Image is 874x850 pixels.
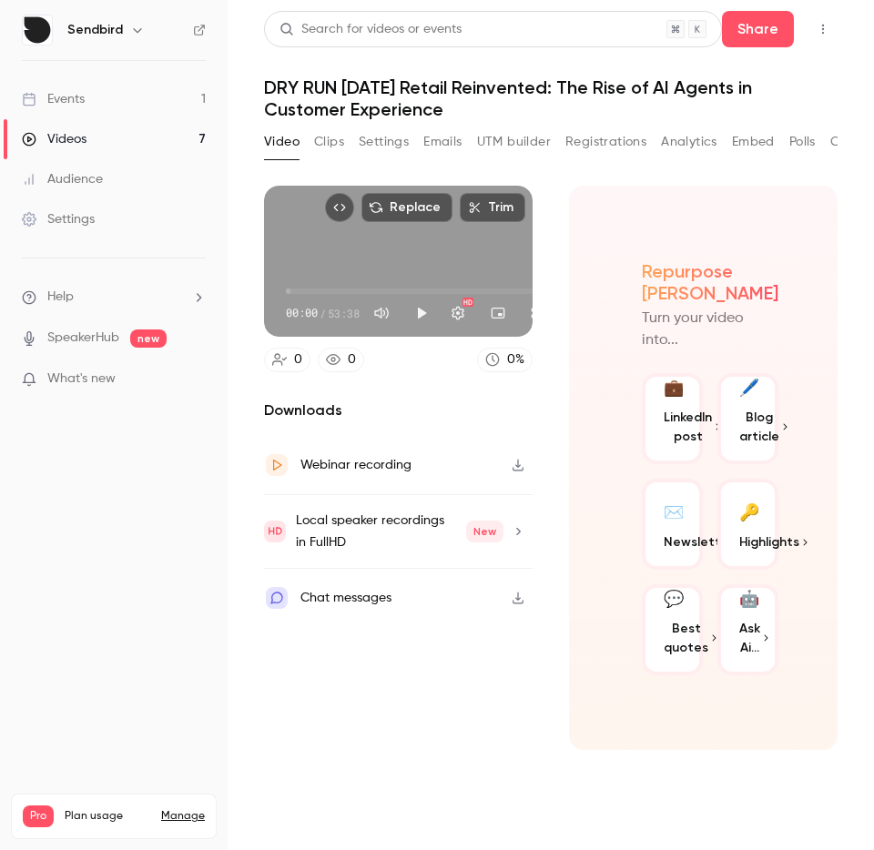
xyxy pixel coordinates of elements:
[565,127,646,157] button: Registrations
[184,371,206,388] iframe: Noticeable Trigger
[286,305,318,321] span: 00:00
[477,348,533,372] a: 0%
[480,295,516,331] button: Turn on miniplayer
[279,20,462,39] div: Search for videos or events
[739,587,759,612] div: 🤖
[739,408,779,446] span: Blog article
[664,587,684,612] div: 💬
[830,127,855,157] button: CTA
[47,288,74,307] span: Help
[722,11,794,47] button: Share
[717,584,778,675] button: 🤖Ask Ai...
[507,350,524,369] div: 0 %
[642,479,703,570] button: ✉️Newsletter
[348,350,356,369] div: 0
[664,532,734,551] span: Newsletter
[22,288,206,307] li: help-dropdown-opener
[359,127,409,157] button: Settings
[520,295,556,331] button: Full screen
[664,376,684,400] div: 💼
[300,454,412,476] div: Webinar recording
[739,497,759,525] div: 🔑
[314,127,344,157] button: Clips
[642,584,703,675] button: 💬Best quotes
[460,193,525,222] button: Trim
[67,21,123,39] h6: Sendbird
[363,295,400,331] button: Mute
[22,210,95,228] div: Settings
[423,127,462,157] button: Emails
[661,127,717,157] button: Analytics
[296,510,503,553] div: Local speaker recordings in FullHD
[462,298,473,307] div: HD
[264,127,300,157] button: Video
[300,587,391,609] div: Chat messages
[47,369,116,389] span: What's new
[642,373,703,464] button: 💼LinkedIn post
[47,329,119,348] a: SpeakerHub
[642,308,778,351] p: Turn your video into...
[642,260,778,304] h2: Repurpose [PERSON_NAME]
[325,193,354,222] button: Embed video
[130,329,167,348] span: new
[739,376,759,400] div: 🖊️
[739,619,760,657] span: Ask Ai...
[440,295,476,331] button: Settings
[22,90,85,108] div: Events
[294,350,302,369] div: 0
[161,809,205,824] a: Manage
[789,127,816,157] button: Polls
[264,400,533,421] h2: Downloads
[65,809,150,824] span: Plan usage
[318,348,364,372] a: 0
[361,193,452,222] button: Replace
[739,532,799,551] span: Highlights
[717,373,778,464] button: 🖊️Blog article
[23,15,52,45] img: Sendbird
[264,76,838,120] h1: DRY RUN [DATE] Retail Reinvented: The Rise of AI Agents in Customer Experience
[286,305,360,321] div: 00:00
[717,479,778,570] button: 🔑Highlights
[264,348,310,372] a: 0
[22,170,103,188] div: Audience
[466,521,503,542] span: New
[732,127,775,157] button: Embed
[320,305,326,321] span: /
[664,408,712,446] span: LinkedIn post
[22,130,86,148] div: Videos
[477,127,551,157] button: UTM builder
[403,295,440,331] button: Play
[328,305,360,321] span: 53:38
[23,805,54,827] span: Pro
[664,497,684,525] div: ✉️
[664,619,708,657] span: Best quotes
[808,15,838,44] button: Top Bar Actions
